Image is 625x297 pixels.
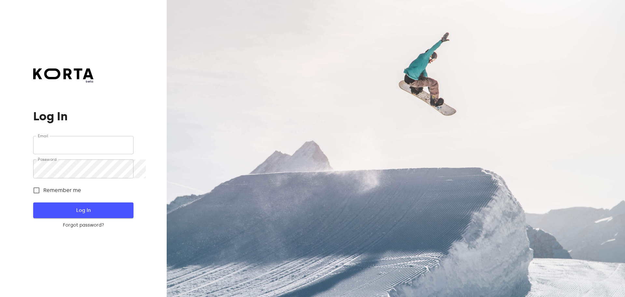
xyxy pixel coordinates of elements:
[33,68,93,79] img: Korta
[33,110,133,123] h1: Log In
[44,206,123,215] span: Log In
[33,202,133,218] button: Log In
[43,186,81,194] span: Remember me
[33,68,93,84] a: beta
[33,222,133,229] a: Forgot password?
[33,79,93,84] span: beta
